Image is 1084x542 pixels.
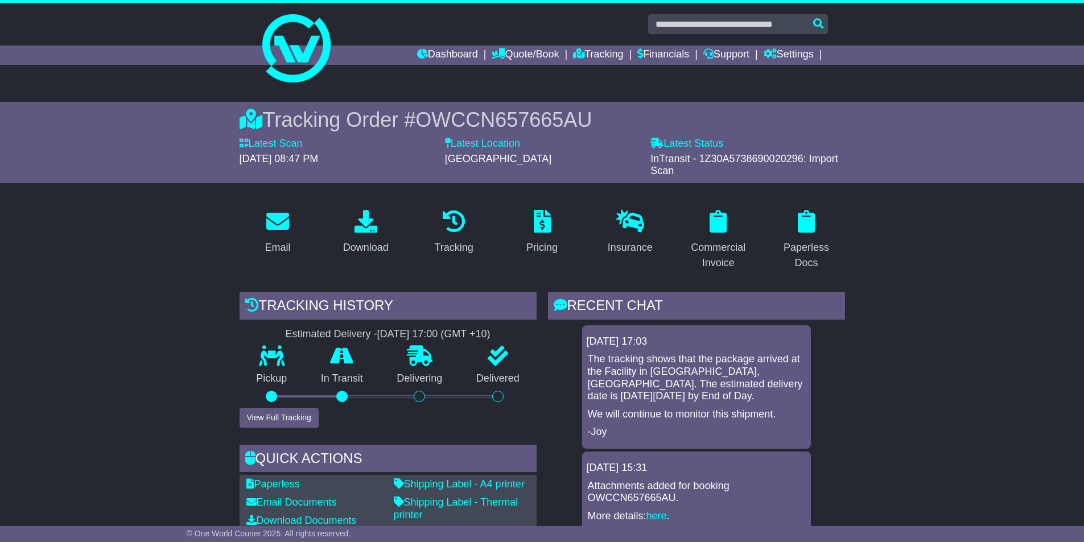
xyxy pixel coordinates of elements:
[377,328,491,341] div: [DATE] 17:00 (GMT +10)
[492,45,559,65] a: Quote/Book
[650,153,838,177] span: InTransit - 1Z30A5738690020296: Import Scan
[519,206,565,259] a: Pricing
[587,462,806,474] div: [DATE] 15:31
[588,353,805,402] p: The tracking shows that the package arrived at the Facility in [GEOGRAPHIC_DATA], [GEOGRAPHIC_DAT...
[687,240,749,271] div: Commercial Invoice
[187,529,351,538] span: © One World Courier 2025. All rights reserved.
[445,138,520,150] label: Latest Location
[768,206,845,275] a: Paperless Docs
[240,292,537,322] div: Tracking history
[265,240,290,255] div: Email
[588,426,805,438] p: -Joy
[776,240,838,271] div: Paperless Docs
[394,478,525,490] a: Shipping Label - A4 printer
[240,373,304,385] p: Pickup
[445,153,551,164] span: [GEOGRAPHIC_DATA]
[240,328,537,341] div: Estimated Delivery -
[427,206,480,259] a: Tracking
[588,480,805,504] p: Attachments added for booking OWCCN657665AU.
[434,240,473,255] div: Tracking
[526,240,558,255] div: Pricing
[588,510,805,523] p: More details: .
[394,497,518,520] a: Shipping Label - Thermal printer
[637,45,689,65] a: Financials
[246,478,300,490] a: Paperless
[415,108,592,131] span: OWCCN657665AU
[336,206,396,259] a: Download
[240,445,537,475] div: Quick Actions
[380,373,460,385] p: Delivering
[650,138,723,150] label: Latest Status
[764,45,814,65] a: Settings
[240,107,845,132] div: Tracking Order #
[459,373,537,385] p: Delivered
[680,206,757,275] a: Commercial Invoice
[240,153,319,164] span: [DATE] 08:47 PM
[246,497,337,508] a: Email Documents
[240,138,303,150] label: Latest Scan
[417,45,478,65] a: Dashboard
[587,336,806,348] div: [DATE] 17:03
[246,515,357,526] a: Download Documents
[600,206,660,259] a: Insurance
[304,373,380,385] p: In Transit
[343,240,389,255] div: Download
[240,408,319,428] button: View Full Tracking
[257,206,298,259] a: Email
[703,45,749,65] a: Support
[646,510,667,522] a: here
[608,240,653,255] div: Insurance
[573,45,623,65] a: Tracking
[548,292,845,322] div: RECENT CHAT
[588,408,805,421] p: We will continue to monitor this shipment.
